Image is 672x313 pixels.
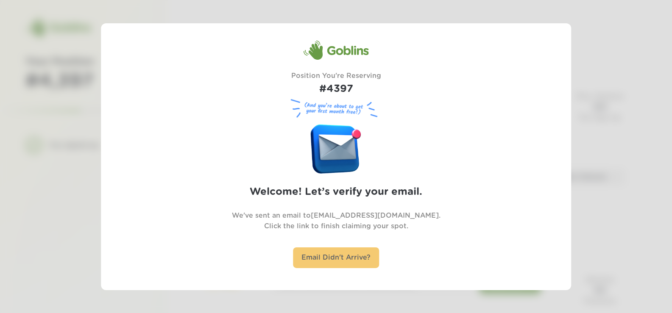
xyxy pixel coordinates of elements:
h2: Welcome! Let’s verify your email. [250,184,422,200]
figure: (And you’re about to get your first month free!) [287,97,385,120]
div: Email Didn't Arrive? [293,247,379,268]
div: Position You're Reserving [291,71,381,97]
div: Goblins [304,40,369,60]
h1: #4397 [291,81,381,97]
p: We've sent an email to [EMAIL_ADDRESS][DOMAIN_NAME] . Click the link to finish claiming your spot. [232,211,441,232]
